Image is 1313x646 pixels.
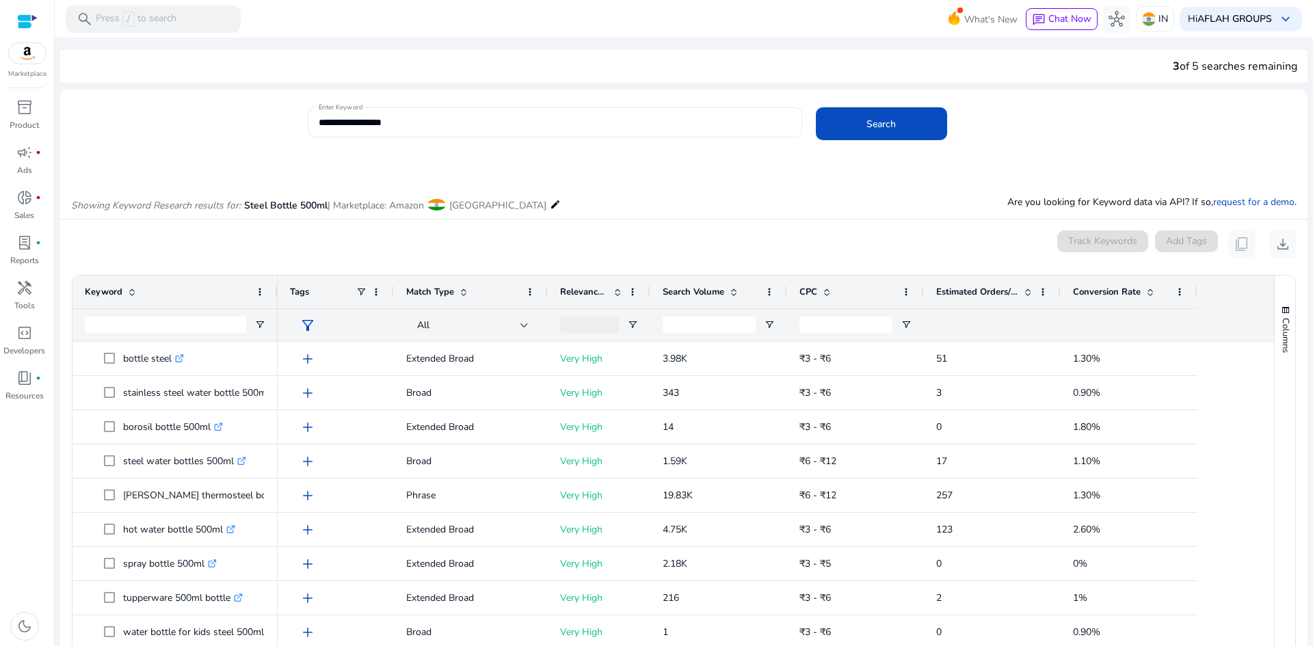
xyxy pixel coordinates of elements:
[300,317,316,334] span: filter_alt
[866,117,896,131] span: Search
[1277,11,1294,27] span: keyboard_arrow_down
[16,280,33,296] span: handyman
[560,286,608,298] span: Relevance Score
[663,455,687,468] span: 1.59K
[123,345,184,373] p: bottle steel
[406,584,535,612] p: Extended Broad
[936,386,942,399] span: 3
[936,625,942,638] span: 0
[406,481,535,509] p: Phrase
[123,447,246,475] p: steel water bottles 500ml
[10,254,39,267] p: Reports
[122,12,135,27] span: /
[560,447,638,475] p: Very High
[1073,352,1100,365] span: 1.30%
[936,455,947,468] span: 17
[560,618,638,646] p: Very High
[449,199,546,212] span: [GEOGRAPHIC_DATA]
[77,11,93,27] span: search
[406,345,535,373] p: Extended Broad
[123,413,223,441] p: borosil bottle 500ml
[14,299,35,312] p: Tools
[799,420,831,433] span: ₹3 - ₹6
[123,481,323,509] p: [PERSON_NAME] thermosteel bottle 500ml
[1158,7,1168,31] p: IN
[799,557,831,570] span: ₹3 - ₹5
[1073,625,1100,638] span: 0.90%
[964,8,1018,31] span: What's New
[1275,236,1291,252] span: download
[1279,318,1292,353] span: Columns
[1103,5,1130,33] button: hub
[1007,195,1297,209] p: Are you looking for Keyword data via API? If so, .
[1073,591,1087,604] span: 1%
[36,150,41,155] span: fiber_manual_record
[16,370,33,386] span: book_4
[799,489,836,502] span: ₹6 - ₹12
[1269,230,1297,258] button: download
[901,319,912,330] button: Open Filter Menu
[816,107,947,140] button: Search
[799,352,831,365] span: ₹3 - ₹6
[14,209,34,221] p: Sales
[123,379,330,407] p: stainless steel water bottle 500ml below 300
[1173,58,1297,75] div: of 5 searches remaining
[1073,557,1087,570] span: 0%
[799,591,831,604] span: ₹3 - ₹6
[406,550,535,578] p: Extended Broad
[406,515,535,543] p: Extended Broad
[799,386,831,399] span: ₹3 - ₹6
[560,515,638,543] p: Very High
[8,69,47,79] p: Marketplace
[123,618,276,646] p: water bottle for kids steel 500ml
[9,43,46,64] img: amazon.svg
[1073,523,1100,536] span: 2.60%
[300,556,316,572] span: add
[1073,420,1100,433] span: 1.80%
[799,523,831,536] span: ₹3 - ₹6
[290,286,309,298] span: Tags
[17,164,32,176] p: Ads
[96,12,176,27] p: Press to search
[1197,12,1272,25] b: AFLAH GROUPS
[300,351,316,367] span: add
[123,515,235,543] p: hot water bottle 500ml
[560,413,638,441] p: Very High
[1073,286,1141,298] span: Conversion Rate
[663,591,679,604] span: 216
[36,195,41,200] span: fiber_manual_record
[300,453,316,470] span: add
[764,319,775,330] button: Open Filter Menu
[1213,196,1295,208] a: request for a demo
[560,481,638,509] p: Very High
[560,379,638,407] p: Very High
[1142,12,1156,26] img: in.svg
[663,420,674,433] span: 14
[300,624,316,641] span: add
[550,196,561,213] mat-icon: edit
[406,618,535,646] p: Broad
[36,375,41,381] span: fiber_manual_record
[936,557,942,570] span: 0
[328,199,424,212] span: | Marketplace: Amazon
[300,385,316,401] span: add
[406,447,535,475] p: Broad
[799,286,817,298] span: CPC
[85,286,122,298] span: Keyword
[406,413,535,441] p: Extended Broad
[663,523,687,536] span: 4.75K
[1073,386,1100,399] span: 0.90%
[16,144,33,161] span: campaign
[936,591,942,604] span: 2
[936,286,1018,298] span: Estimated Orders/Month
[663,352,687,365] span: 3.98K
[406,286,454,298] span: Match Type
[254,319,265,330] button: Open Filter Menu
[16,325,33,341] span: code_blocks
[16,189,33,206] span: donut_small
[1048,12,1091,25] span: Chat Now
[560,345,638,373] p: Very High
[85,317,246,333] input: Keyword Filter Input
[663,625,668,638] span: 1
[123,550,217,578] p: spray bottle 500ml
